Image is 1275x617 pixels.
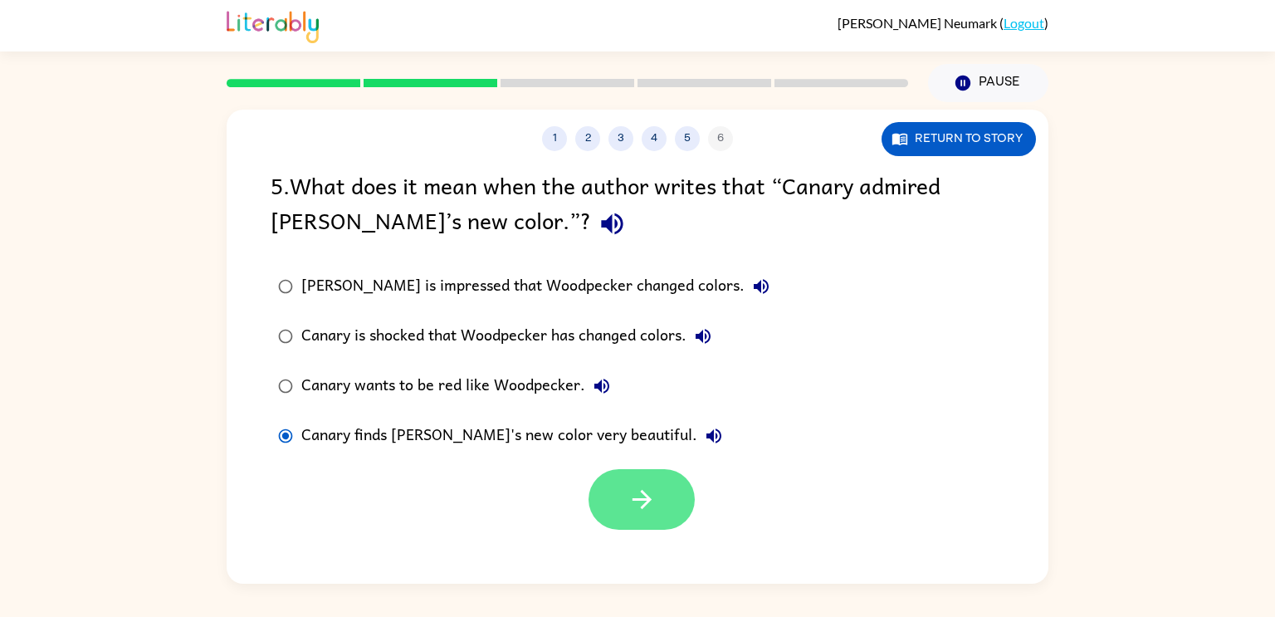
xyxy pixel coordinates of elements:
button: 4 [642,126,667,151]
button: Pause [928,64,1048,102]
button: Canary is shocked that Woodpecker has changed colors. [686,320,720,353]
div: 5 . What does it mean when the author writes that “Canary admired [PERSON_NAME]’s new color.”? [271,168,1004,245]
button: Return to story [882,122,1036,156]
a: Logout [1004,15,1044,31]
button: [PERSON_NAME] is impressed that Woodpecker changed colors. [745,270,778,303]
div: Canary wants to be red like Woodpecker. [301,370,618,403]
span: [PERSON_NAME] Neumark [838,15,999,31]
button: 1 [542,126,567,151]
div: ( ) [838,15,1048,31]
div: [PERSON_NAME] is impressed that Woodpecker changed colors. [301,270,778,303]
button: Canary wants to be red like Woodpecker. [585,370,618,403]
button: Canary finds [PERSON_NAME]'s new color very beautiful. [697,419,730,453]
div: Canary finds [PERSON_NAME]'s new color very beautiful. [301,419,730,453]
button: 3 [608,126,633,151]
div: Canary is shocked that Woodpecker has changed colors. [301,320,720,353]
img: Literably [227,7,319,43]
button: 5 [675,126,700,151]
button: 2 [575,126,600,151]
